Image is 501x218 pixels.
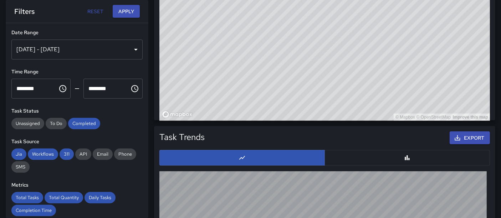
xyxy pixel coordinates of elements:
[68,118,100,129] div: Completed
[68,120,100,126] span: Completed
[28,151,58,157] span: Workflows
[114,149,136,160] div: Phone
[114,151,136,157] span: Phone
[11,205,56,216] div: Completion Time
[56,82,70,96] button: Choose time, selected time is 12:00 AM
[11,194,43,201] span: Total Tasks
[159,131,205,143] h5: Task Trends
[84,5,107,18] button: Reset
[11,138,143,146] h6: Task Source
[93,149,113,160] div: Email
[159,150,325,166] button: Line Chart
[128,82,142,96] button: Choose time, selected time is 11:59 PM
[11,207,56,213] span: Completion Time
[239,154,246,161] svg: Line Chart
[14,6,35,17] h6: Filters
[45,194,83,201] span: Total Quantity
[11,40,143,59] div: [DATE] - [DATE]
[113,5,140,18] button: Apply
[85,192,116,203] div: Daily Tasks
[11,192,43,203] div: Total Tasks
[11,68,143,76] h6: Time Range
[28,149,58,160] div: Workflows
[11,118,44,129] div: Unassigned
[85,194,116,201] span: Daily Tasks
[11,181,143,189] h6: Metrics
[11,29,143,37] h6: Date Range
[46,118,67,129] div: To Do
[11,120,44,126] span: Unassigned
[60,151,74,157] span: 311
[11,161,30,173] div: SMS
[75,151,91,157] span: API
[11,107,143,115] h6: Task Status
[45,192,83,203] div: Total Quantity
[46,120,67,126] span: To Do
[11,149,26,160] div: Jia
[75,149,91,160] div: API
[324,150,490,166] button: Bar Chart
[60,149,74,160] div: 311
[450,131,490,145] button: Export
[11,151,26,157] span: Jia
[93,151,113,157] span: Email
[404,154,411,161] svg: Bar Chart
[11,164,30,170] span: SMS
